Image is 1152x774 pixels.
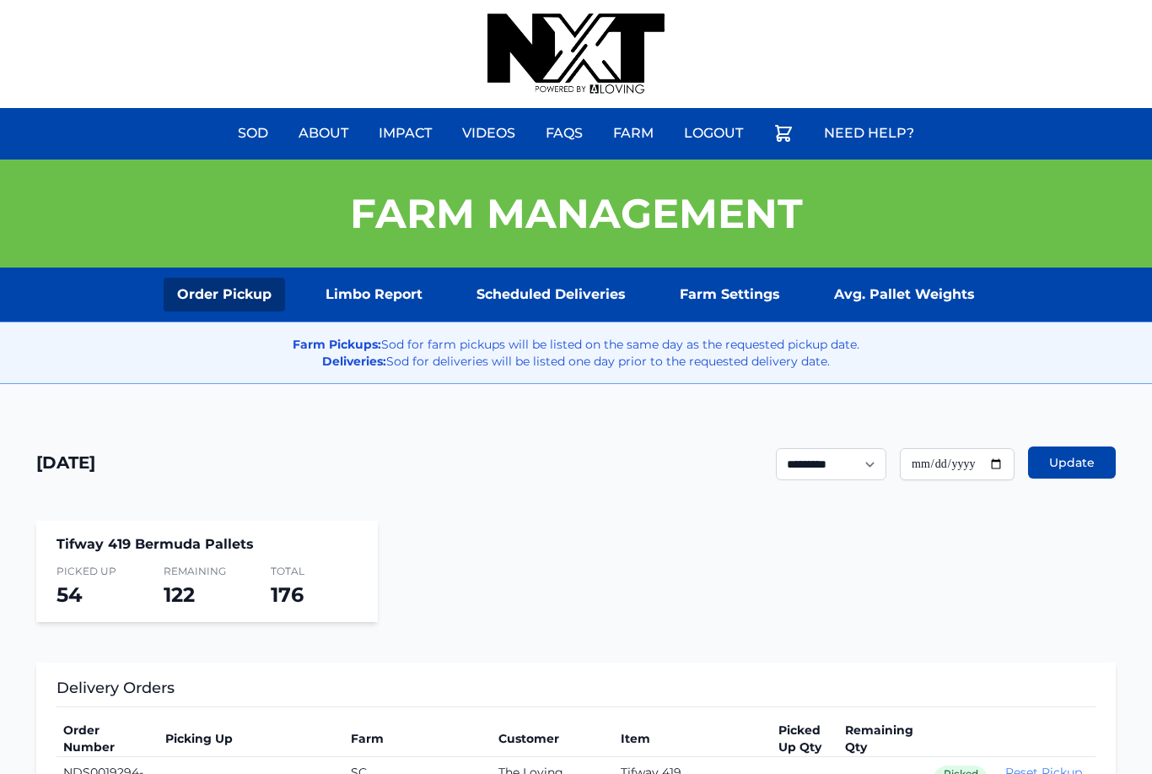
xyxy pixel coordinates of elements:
h4: Tifway 419 Bermuda Pallets [57,534,358,555]
span: Update [1049,454,1095,471]
th: Remaining Qty [838,721,926,757]
th: Farm [344,721,491,757]
a: Logout [674,113,753,154]
a: Avg. Pallet Weights [821,278,988,311]
a: Scheduled Deliveries [463,278,639,311]
th: Picking Up [159,721,345,757]
th: Picked Up Qty [772,721,838,757]
span: 122 [164,582,195,607]
a: Impact [369,113,442,154]
h3: Delivery Orders [57,676,1095,707]
a: FAQs [536,113,593,154]
strong: Deliveries: [322,354,386,369]
a: Sod [228,113,278,154]
a: Need Help? [814,113,924,154]
th: Order Number [57,721,159,757]
h1: Farm Management [350,193,803,234]
span: 54 [57,582,83,607]
span: 176 [271,582,304,607]
h1: [DATE] [36,451,95,474]
a: About [288,113,358,154]
a: Limbo Report [312,278,436,311]
button: Update [1028,447,1116,479]
th: Customer [492,721,614,757]
a: Order Pickup [164,278,285,311]
a: Farm Settings [666,278,794,311]
span: Total [271,565,358,578]
strong: Farm Pickups: [293,337,381,352]
img: nextdaysod.com Logo [487,14,665,95]
span: Remaining [164,565,250,578]
a: Videos [452,113,525,154]
a: Farm [603,113,664,154]
th: Item [614,721,772,757]
span: Picked Up [57,565,143,578]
